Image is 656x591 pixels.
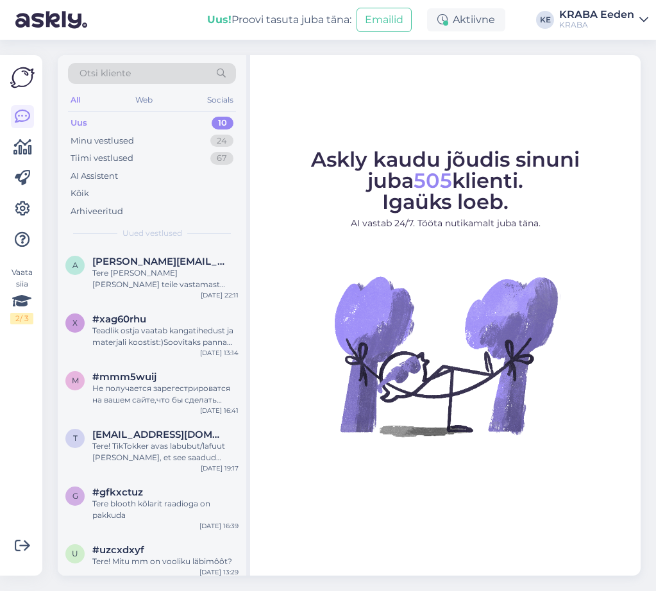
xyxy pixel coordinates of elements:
div: Aktiivne [427,8,505,31]
span: g [72,491,78,501]
div: [DATE] 16:39 [199,521,239,531]
div: Vaata siia [10,267,33,324]
button: Emailid [357,8,412,32]
div: Web [133,92,155,108]
div: All [68,92,83,108]
div: Arhiveeritud [71,205,123,218]
div: Minu vestlused [71,135,134,147]
span: Otsi kliente [80,67,131,80]
div: Tiimi vestlused [71,152,133,165]
div: Tere [PERSON_NAME] [PERSON_NAME] teile vastamast [GEOGRAPHIC_DATA] sepa turu noored müüjannad ma ... [92,267,239,290]
span: t [73,433,78,443]
div: [DATE] 22:11 [201,290,239,300]
a: KRABA EedenKRABA [559,10,648,30]
b: Uus! [207,13,231,26]
div: Uus [71,117,87,129]
div: KE [536,11,554,29]
div: Kõik [71,187,89,200]
div: Proovi tasuta juba täna: [207,12,351,28]
div: AI Assistent [71,170,118,183]
div: [DATE] 13:29 [199,567,239,577]
span: Askly kaudu jõudis sinuni juba klienti. Igaüks loeb. [311,147,580,214]
span: allan.matt19@gmail.com [92,256,226,267]
p: AI vastab 24/7. Tööta nutikamalt juba täna. [262,217,629,230]
div: [DATE] 16:41 [200,406,239,415]
img: Askly Logo [10,65,35,90]
div: Tere! TikTokker avas labubut/lafuut [PERSON_NAME], et see saadud Krabast. Kas võimalik ka see e-p... [92,440,239,463]
span: #uzcxdxyf [92,544,144,556]
div: [DATE] 13:14 [200,348,239,358]
div: [DATE] 19:17 [201,463,239,473]
div: Tere! Mitu mm on vooliku läbimôôt? [92,556,239,567]
span: a [72,260,78,270]
span: #xag60rhu [92,313,146,325]
span: thomaskristenk@gmail.com [92,429,226,440]
div: 10 [212,117,233,129]
span: u [72,549,78,558]
div: Socials [205,92,236,108]
div: Не получается зарегестрироватся на вашем сайте,что бы сделать заказ [92,383,239,406]
div: KRABA Eeden [559,10,634,20]
div: 24 [210,135,233,147]
div: Tere blooth kõlarit raadioga on pakkuda [92,498,239,521]
div: 67 [210,152,233,165]
span: #mmm5wuij [92,371,156,383]
span: #gfkxctuz [92,487,143,498]
span: m [72,376,79,385]
div: KRABA [559,20,634,30]
span: x [72,318,78,328]
div: Teadlik ostja vaatab kangatihedust ja materjali koostist:)Soovitaks panna täpsemat infot kodulehe... [92,325,239,348]
div: 2 / 3 [10,313,33,324]
span: Uued vestlused [122,228,182,239]
span: 505 [414,168,452,193]
img: No Chat active [330,240,561,471]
